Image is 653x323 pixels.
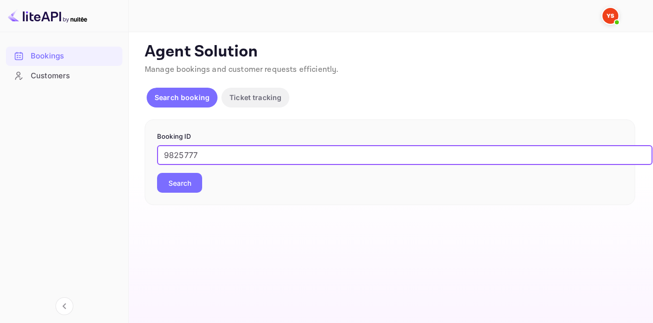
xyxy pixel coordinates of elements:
span: Manage bookings and customer requests efficiently. [145,64,339,75]
p: Booking ID [157,132,623,142]
div: Bookings [31,51,117,62]
p: Ticket tracking [229,92,281,103]
a: Bookings [6,47,122,65]
p: Search booking [155,92,210,103]
div: Customers [31,70,117,82]
div: Bookings [6,47,122,66]
p: Agent Solution [145,42,635,62]
div: Customers [6,66,122,86]
button: Search [157,173,202,193]
input: Enter Booking ID (e.g., 63782194) [157,145,653,165]
button: Collapse navigation [55,297,73,315]
img: Yandex Support [602,8,618,24]
img: LiteAPI logo [8,8,87,24]
a: Customers [6,66,122,85]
